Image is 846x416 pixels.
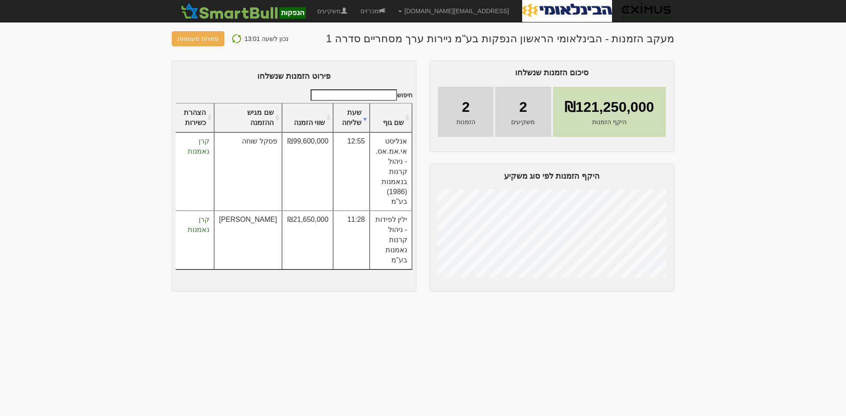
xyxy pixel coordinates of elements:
span: הזמנות [456,118,475,126]
span: 2 [519,97,527,118]
th: שווי הזמנה : activate to sort column ascending [282,103,334,133]
th: הצהרת כשירות : activate to sort column ascending [175,103,214,133]
button: פתיחת מעטפות [172,31,224,46]
label: חיפוש [308,89,412,101]
span: היקף הזמנות לפי סוג משקיע [504,172,600,180]
th: שם גוף : activate to sort column ascending [370,103,412,133]
td: [PERSON_NAME] [214,211,282,269]
td: ₪99,600,000 [282,133,334,211]
td: ₪21,650,000 [282,211,334,269]
span: סיכום הזמנות שנשלחו [515,68,589,77]
img: refresh-icon.png [231,33,242,44]
span: קרן נאמנות [188,137,209,155]
th: שם מגיש ההזמנה : activate to sort column ascending [214,103,282,133]
th: שעת שליחה : activate to sort column ascending [333,103,370,133]
td: אנליסט אי.אמ.אס. - ניהול קרנות בנאמנות (1986) בע"מ [370,133,412,211]
h1: מעקב הזמנות - הבינלאומי הראשון הנפקות בע"מ ניירות ערך מסחריים סדרה 1 [326,33,674,44]
td: פסקל שוחה [214,133,282,211]
span: קרן נאמנות [188,216,209,233]
span: היקף הזמנות [592,118,627,126]
td: ילין לפידות - ניהול קרנות נאמנות בע"מ [370,211,412,269]
td: 11:28 [333,211,370,269]
p: נכון לשעה 13:01 [245,33,289,44]
input: חיפוש [311,89,397,101]
span: משקיעים [511,118,535,126]
td: 12:55 [333,133,370,211]
img: SmartBull Logo [178,2,308,20]
span: ₪121,250,000 [564,97,654,118]
span: פירוט הזמנות שנשלחו [257,72,330,81]
span: 2 [462,97,470,118]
